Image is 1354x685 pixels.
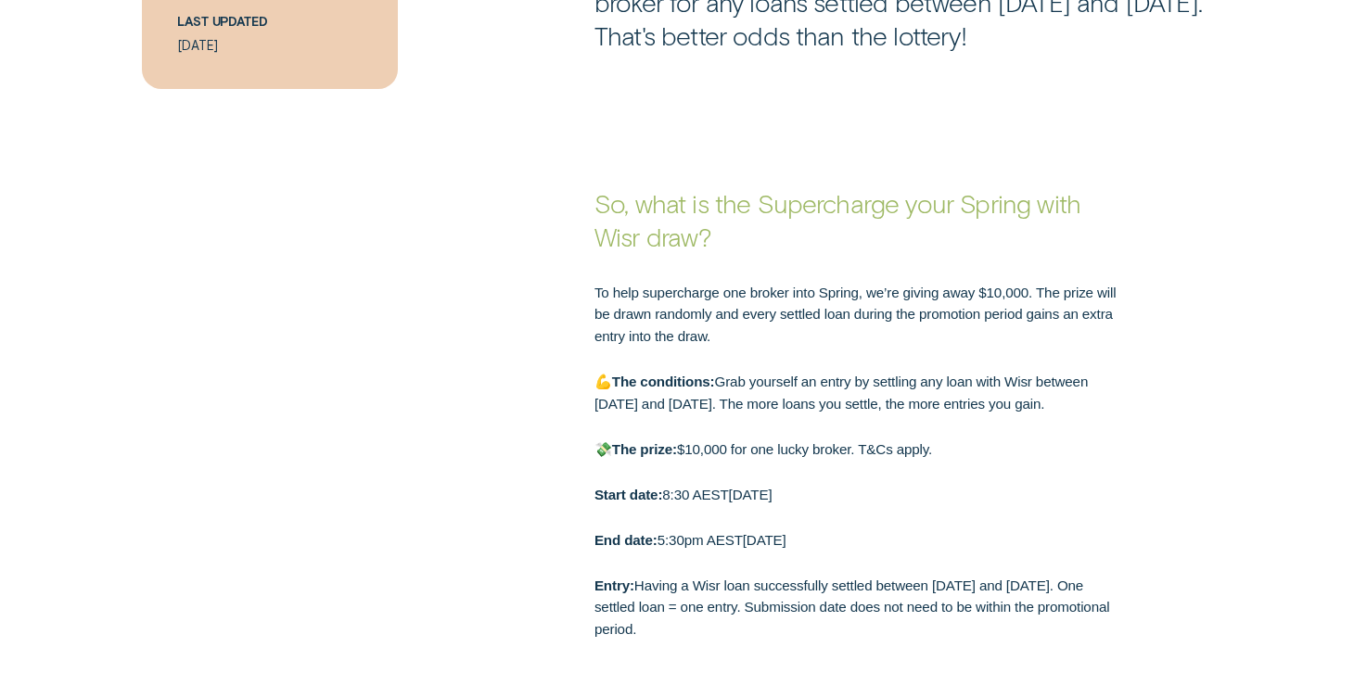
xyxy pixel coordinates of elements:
p: Having a Wisr loan successfully settled between [DATE] and [DATE]. One settled loan = one entry. ... [594,575,1121,641]
p: To help supercharge one broker into Spring, we’re giving away $10,000. The prize will be drawn ra... [594,282,1121,348]
p: [DATE] [177,38,363,54]
p: 8:30 AEST[DATE] [594,484,1121,506]
p: 5:30pm AEST[DATE] [594,529,1121,552]
strong: The conditions: [612,374,715,389]
strong: So, what is the Supercharge your Spring with Wisr draw? [594,187,1080,251]
strong: Start date: [594,487,662,502]
strong: Entry: [594,577,634,593]
strong: The prize: [612,441,677,457]
p: 💪 Grab yourself an entry by settling any loan with Wisr between [DATE] and [DATE]. The more loans... [594,371,1121,414]
p: 💸 $10,000 for one lucky broker. T&Cs apply. [594,438,1121,461]
h5: Last Updated [177,14,363,31]
strong: End date: [594,532,658,548]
